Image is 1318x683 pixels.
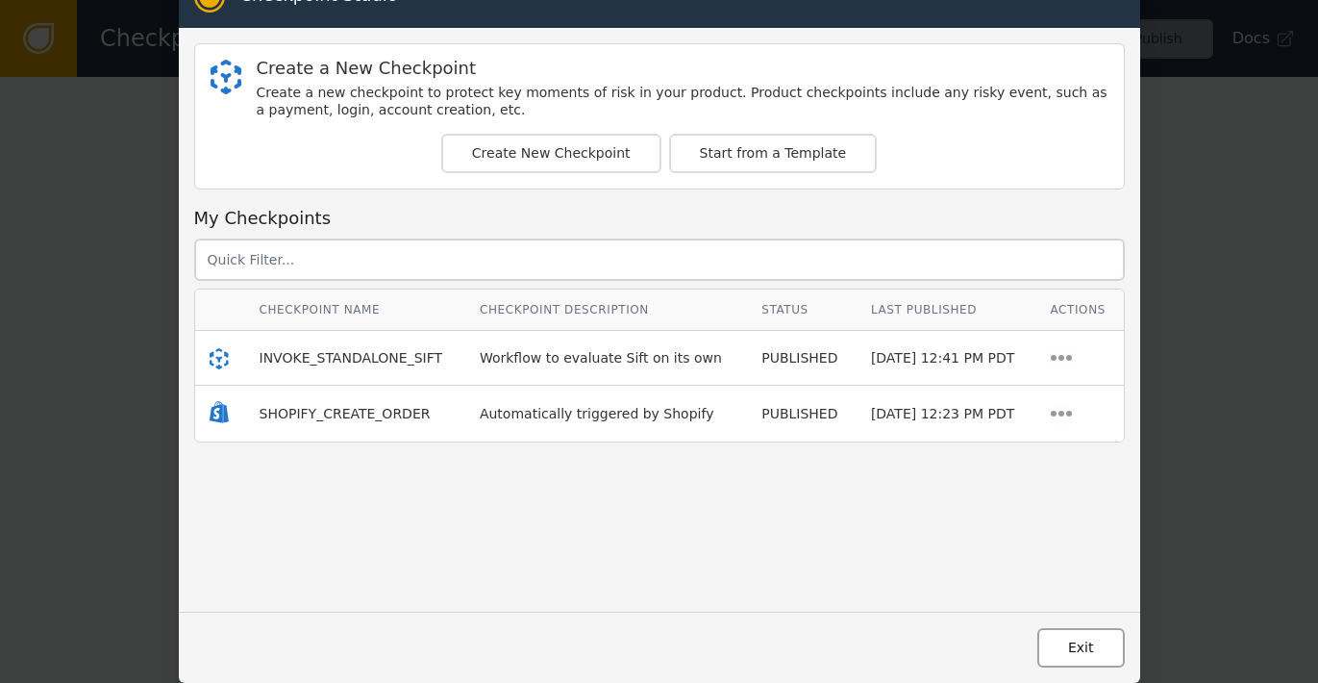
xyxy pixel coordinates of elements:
[669,134,878,173] button: Start from a Template
[1035,290,1123,331] th: Actions
[245,290,465,331] th: Checkpoint Name
[871,348,1022,368] div: [DATE] 12:41 PM PDT
[260,406,431,421] span: SHOPIFY_CREATE_ORDER
[441,134,661,173] button: Create New Checkpoint
[747,290,857,331] th: Status
[871,404,1022,424] div: [DATE] 12:23 PM PDT
[761,348,842,368] div: PUBLISHED
[194,239,1125,281] input: Quick Filter...
[257,60,1108,77] div: Create a New Checkpoint
[761,404,842,424] div: PUBLISHED
[260,350,443,366] span: INVOKE_STANDALONE_SIFT
[1037,628,1125,668] button: Exit
[257,85,1108,118] div: Create a new checkpoint to protect key moments of risk in your product. Product checkpoints inclu...
[480,406,714,421] span: Automatically triggered by Shopify
[857,290,1036,331] th: Last Published
[194,205,1125,231] div: My Checkpoints
[480,350,722,366] span: Workflow to evaluate Sift on its own
[465,290,747,331] th: Checkpoint Description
